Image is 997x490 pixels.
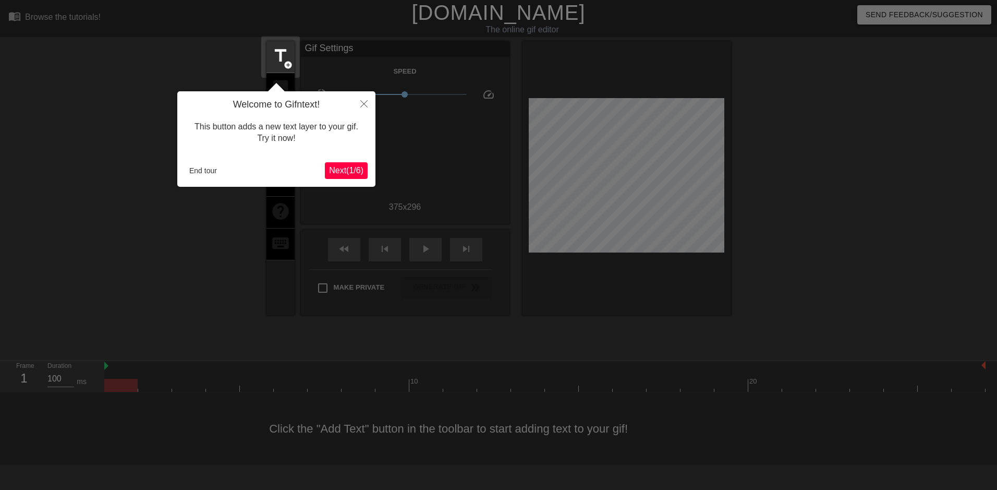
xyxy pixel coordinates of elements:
button: End tour [185,163,221,178]
div: This button adds a new text layer to your gif. Try it now! [185,111,368,155]
span: Next ( 1 / 6 ) [329,166,363,175]
h4: Welcome to Gifntext! [185,99,368,111]
button: Close [352,91,375,115]
button: Next [325,162,368,179]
